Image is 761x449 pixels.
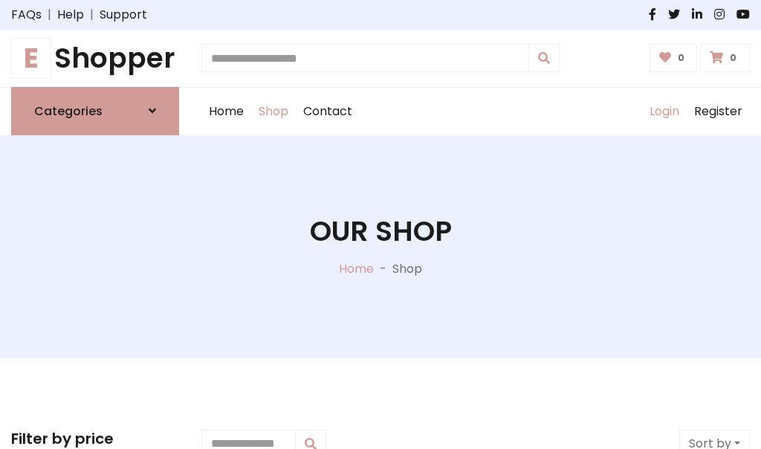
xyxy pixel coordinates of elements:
[726,51,740,65] span: 0
[374,260,392,278] p: -
[11,42,179,75] a: EShopper
[392,260,422,278] p: Shop
[650,44,698,72] a: 0
[11,430,179,448] h5: Filter by price
[84,6,100,24] span: |
[201,88,251,135] a: Home
[642,88,687,135] a: Login
[11,6,42,24] a: FAQs
[310,215,452,248] h1: Our Shop
[674,51,688,65] span: 0
[42,6,57,24] span: |
[34,104,103,118] h6: Categories
[11,87,179,135] a: Categories
[100,6,147,24] a: Support
[11,38,51,78] span: E
[251,88,296,135] a: Shop
[339,260,374,277] a: Home
[700,44,750,72] a: 0
[687,88,750,135] a: Register
[57,6,84,24] a: Help
[296,88,360,135] a: Contact
[11,42,179,75] h1: Shopper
